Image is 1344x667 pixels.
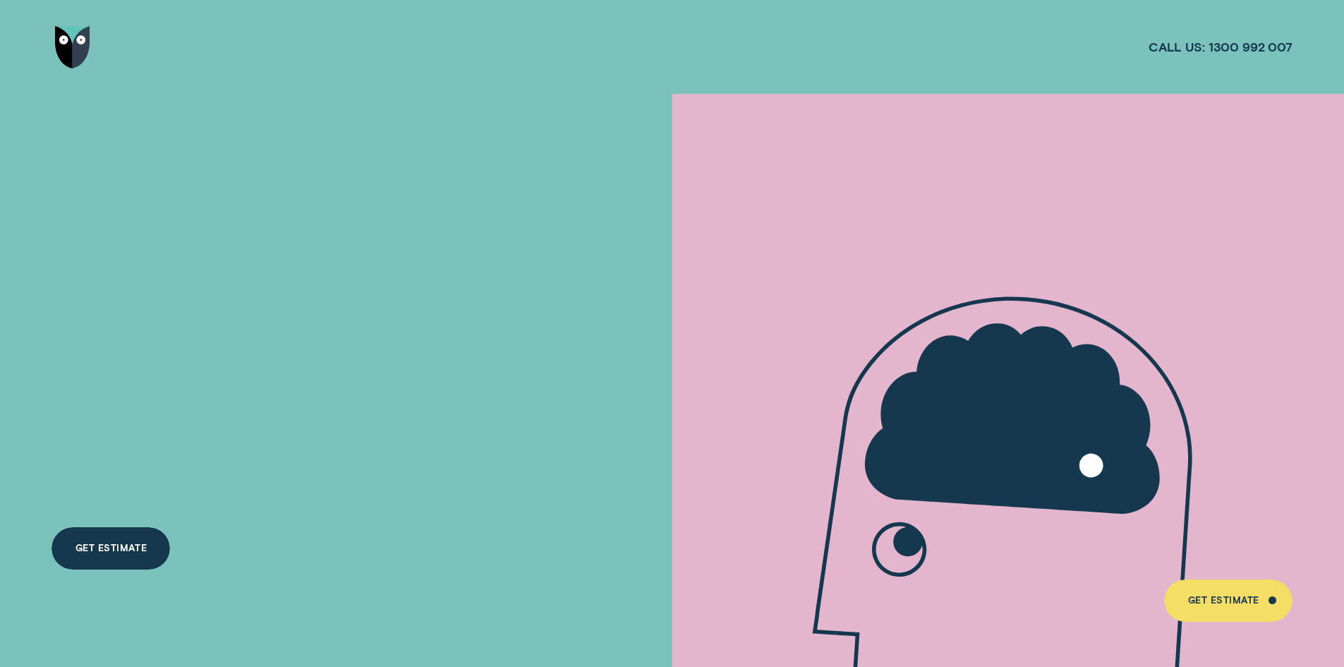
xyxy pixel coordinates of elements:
a: Get Estimate [52,527,170,570]
img: Wisr [55,26,90,68]
a: Get Estimate [1164,579,1292,622]
h4: A LOAN THAT PUTS YOU IN CONTROL [52,217,459,414]
span: Call us: [1149,39,1205,55]
a: Call us:1300 992 007 [1149,39,1292,55]
span: 1300 992 007 [1209,39,1292,55]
